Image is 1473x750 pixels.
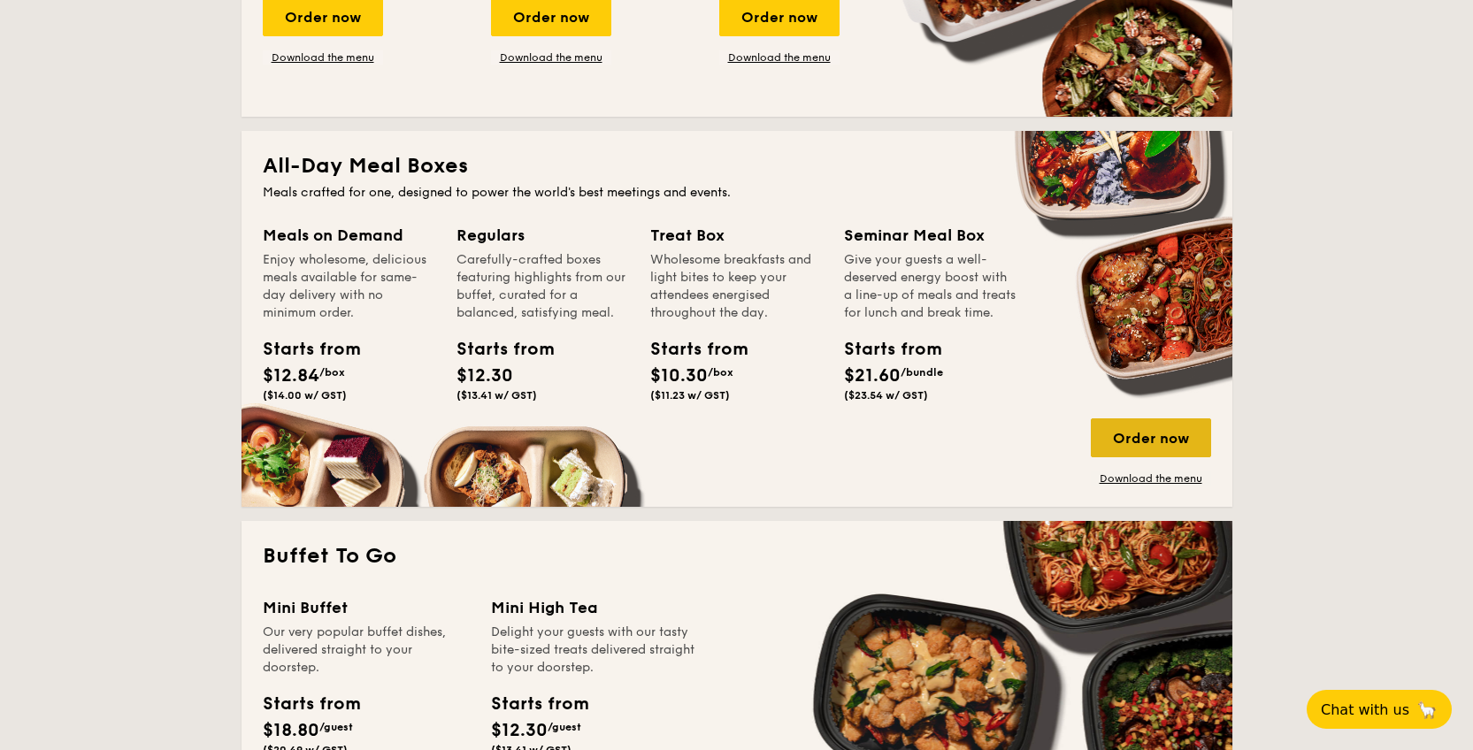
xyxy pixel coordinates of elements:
div: Our very popular buffet dishes, delivered straight to your doorstep. [263,624,470,677]
span: ($11.23 w/ GST) [650,389,730,402]
div: Starts from [456,336,536,363]
button: Chat with us🦙 [1307,690,1452,729]
div: Meals crafted for one, designed to power the world's best meetings and events. [263,184,1211,202]
div: Wholesome breakfasts and light bites to keep your attendees energised throughout the day. [650,251,823,322]
div: Mini High Tea [491,595,698,620]
span: ($23.54 w/ GST) [844,389,928,402]
span: ($14.00 w/ GST) [263,389,347,402]
span: $18.80 [263,720,319,741]
a: Download the menu [491,50,611,65]
span: $12.30 [491,720,548,741]
div: Regulars [456,223,629,248]
span: /guest [548,721,581,733]
div: Delight your guests with our tasty bite-sized treats delivered straight to your doorstep. [491,624,698,677]
span: $12.30 [456,365,513,386]
span: $10.30 [650,365,708,386]
a: Download the menu [1091,471,1211,486]
span: $21.60 [844,365,901,386]
a: Download the menu [719,50,840,65]
span: /guest [319,721,353,733]
div: Carefully-crafted boxes featuring highlights from our buffet, curated for a balanced, satisfying ... [456,251,629,322]
div: Mini Buffet [263,595,470,620]
span: Chat with us [1321,701,1409,718]
span: $12.84 [263,365,319,386]
a: Download the menu [263,50,383,65]
span: ($13.41 w/ GST) [456,389,537,402]
div: Starts from [844,336,924,363]
span: /box [708,366,733,379]
div: Starts from [650,336,730,363]
div: Starts from [491,691,587,717]
span: /bundle [901,366,943,379]
div: Order now [1091,418,1211,457]
div: Starts from [263,691,359,717]
div: Starts from [263,336,342,363]
span: 🦙 [1416,700,1438,720]
div: Seminar Meal Box [844,223,1017,248]
div: Treat Box [650,223,823,248]
h2: Buffet To Go [263,542,1211,570]
div: Give your guests a well-deserved energy boost with a line-up of meals and treats for lunch and br... [844,251,1017,322]
div: Meals on Demand [263,223,435,248]
div: Enjoy wholesome, delicious meals available for same-day delivery with no minimum order. [263,251,435,322]
h2: All-Day Meal Boxes [263,152,1211,180]
span: /box [319,366,345,379]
